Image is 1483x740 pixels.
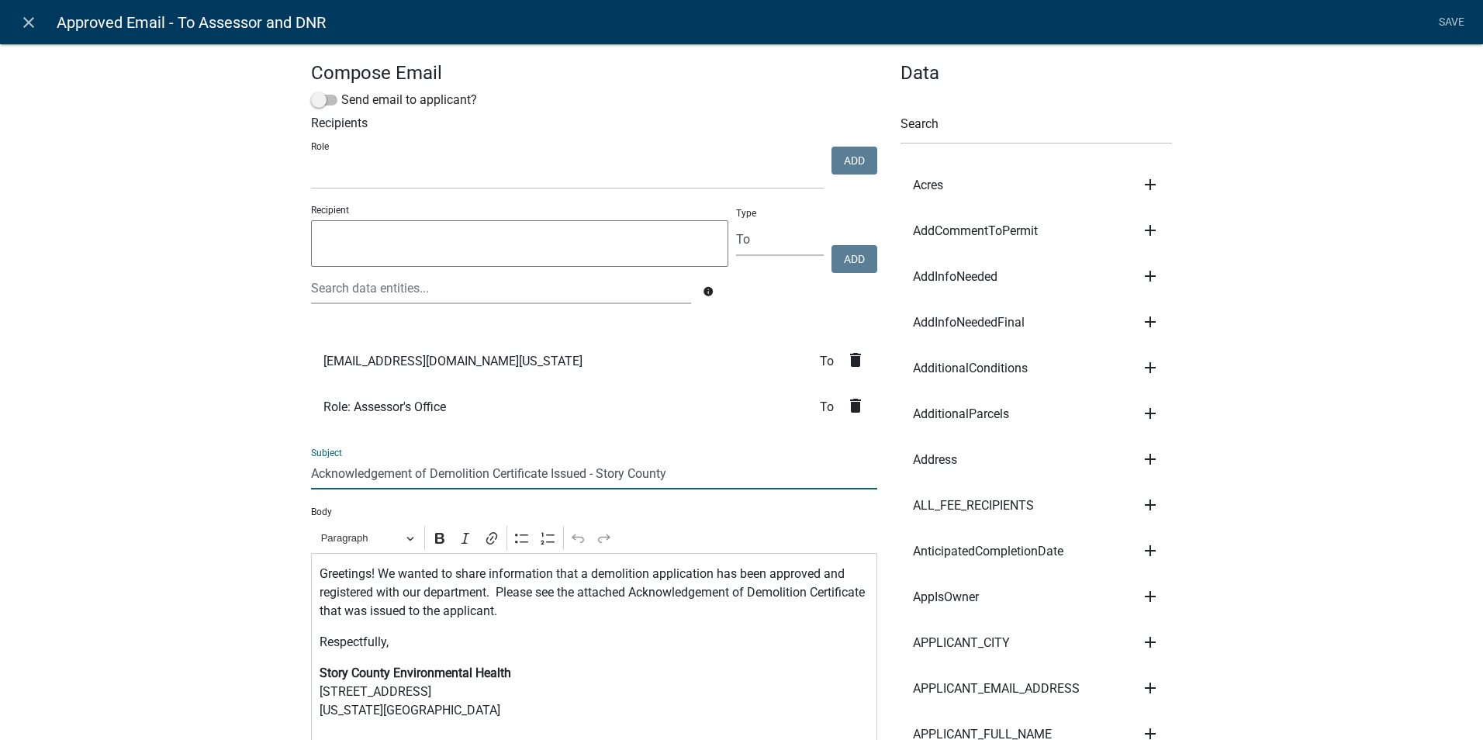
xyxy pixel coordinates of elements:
i: add [1141,404,1160,423]
span: Acres [913,179,943,192]
span: AdditionalConditions [913,362,1028,375]
strong: Story County Environmental Health [320,666,511,680]
label: Body [311,507,332,517]
label: Role [311,142,329,151]
p: Recipient [311,203,728,217]
span: To [820,401,846,413]
i: add [1141,358,1160,377]
button: Add [831,147,877,175]
h4: Data [901,62,1172,85]
i: add [1141,175,1160,194]
i: add [1141,313,1160,331]
a: Save [1432,8,1471,37]
span: APPLICANT_EMAIL_ADDRESS [913,683,1080,695]
i: add [1141,267,1160,285]
button: Paragraph, Heading [314,526,421,550]
p: Respectfully, [320,633,869,652]
span: Address [913,454,957,466]
i: add [1141,679,1160,697]
span: Role: Assessor's Office [323,401,446,413]
span: AddInfoNeeded [913,271,997,283]
i: delete [846,351,865,369]
i: add [1141,450,1160,469]
span: AdditionalParcels [913,408,1009,420]
label: Send email to applicant? [311,91,477,109]
input: Search data entities... [311,272,691,304]
span: AppIsOwner [913,591,979,603]
h4: Compose Email [311,62,877,85]
i: add [1141,587,1160,606]
i: delete [846,396,865,415]
span: Approved Email - To Assessor and DNR [57,7,326,38]
span: APPLICANT_CITY [913,637,1010,649]
i: close [19,13,38,32]
label: Type [736,209,756,218]
span: AnticipatedCompletionDate [913,545,1063,558]
span: Paragraph [321,529,402,548]
i: add [1141,633,1160,652]
span: To [820,355,846,368]
i: add [1141,221,1160,240]
div: Editor toolbar [311,523,877,552]
p: Greetings! We wanted to share information that a demolition application has been approved and reg... [320,565,869,621]
span: AddCommentToPermit [913,225,1038,237]
h6: Recipients [311,116,877,130]
span: AddInfoNeededFinal [913,316,1025,329]
span: [EMAIL_ADDRESS][DOMAIN_NAME][US_STATE] [323,355,582,368]
i: info [703,286,714,297]
span: ALL_FEE_RECIPIENTS [913,500,1034,512]
i: add [1141,496,1160,514]
button: Add [831,245,877,273]
i: add [1141,541,1160,560]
